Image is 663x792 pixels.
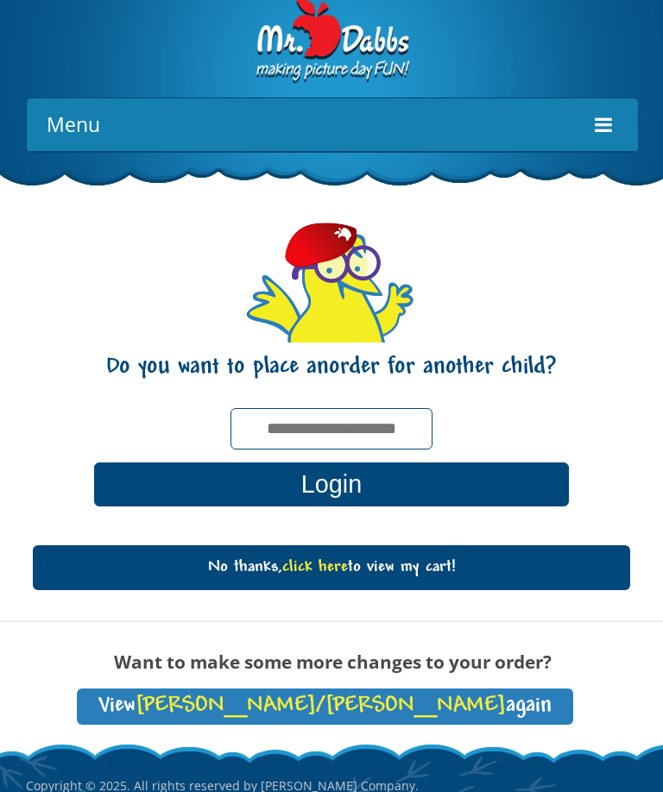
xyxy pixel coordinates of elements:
span: click here [282,558,348,576]
img: mascot [245,217,418,343]
span: Menu [47,105,100,144]
span: order for another child? [329,355,557,380]
a: Menu [21,98,638,152]
button: Login [94,462,570,506]
a: View[PERSON_NAME]/[PERSON_NAME]again [77,688,573,725]
span: [PERSON_NAME]/[PERSON_NAME] [136,695,506,718]
a: No thanks,click hereto view my cart! [33,545,629,590]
